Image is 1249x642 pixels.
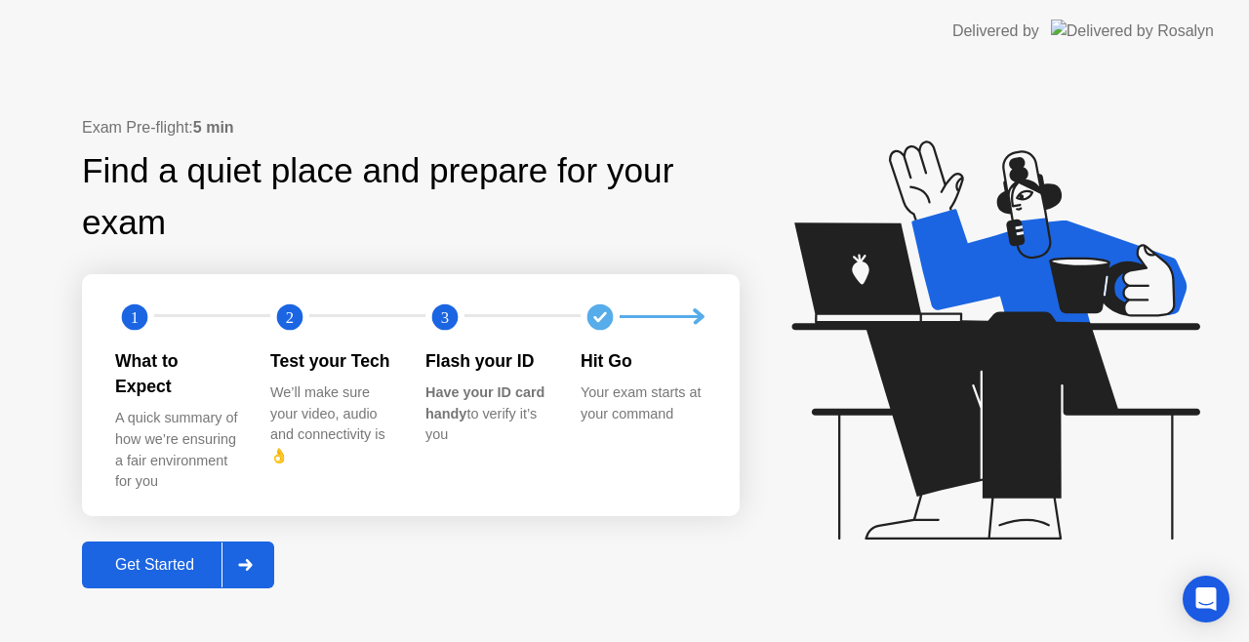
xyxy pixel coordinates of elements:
b: Have your ID card handy [425,384,544,421]
button: Get Started [82,542,274,588]
div: Flash your ID [425,348,549,374]
div: Get Started [88,556,222,574]
div: to verify it’s you [425,382,549,446]
text: 2 [286,307,294,326]
text: 3 [441,307,449,326]
text: 1 [131,307,139,326]
div: Test your Tech [270,348,394,374]
div: A quick summary of how we’re ensuring a fair environment for you [115,408,239,492]
div: Hit Go [581,348,705,374]
b: 5 min [193,119,234,136]
div: Your exam starts at your command [581,382,705,424]
div: Delivered by [952,20,1039,43]
div: Open Intercom Messenger [1183,576,1229,622]
img: Delivered by Rosalyn [1051,20,1214,42]
div: Exam Pre-flight: [82,116,740,140]
div: What to Expect [115,348,239,400]
div: Find a quiet place and prepare for your exam [82,145,740,249]
div: We’ll make sure your video, audio and connectivity is 👌 [270,382,394,466]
